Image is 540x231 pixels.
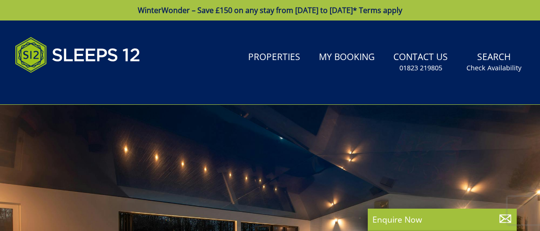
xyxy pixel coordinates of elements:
[15,32,141,78] img: Sleeps 12
[463,47,525,77] a: SearchCheck Availability
[466,63,521,73] small: Check Availability
[10,84,108,92] iframe: Customer reviews powered by Trustpilot
[390,47,452,77] a: Contact Us01823 219805
[372,213,512,225] p: Enquire Now
[399,63,442,73] small: 01823 219805
[244,47,304,68] a: Properties
[315,47,378,68] a: My Booking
